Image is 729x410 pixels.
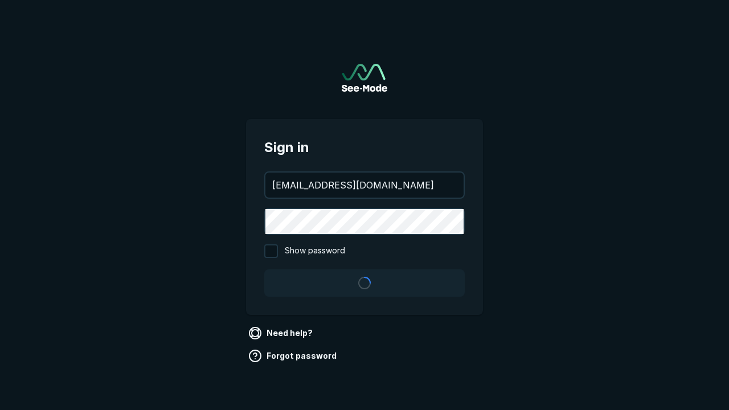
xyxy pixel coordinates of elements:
span: Sign in [264,137,465,158]
input: your@email.com [265,173,464,198]
img: See-Mode Logo [342,64,387,92]
a: Forgot password [246,347,341,365]
a: Need help? [246,324,317,342]
a: Go to sign in [342,64,387,92]
span: Show password [285,244,345,258]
